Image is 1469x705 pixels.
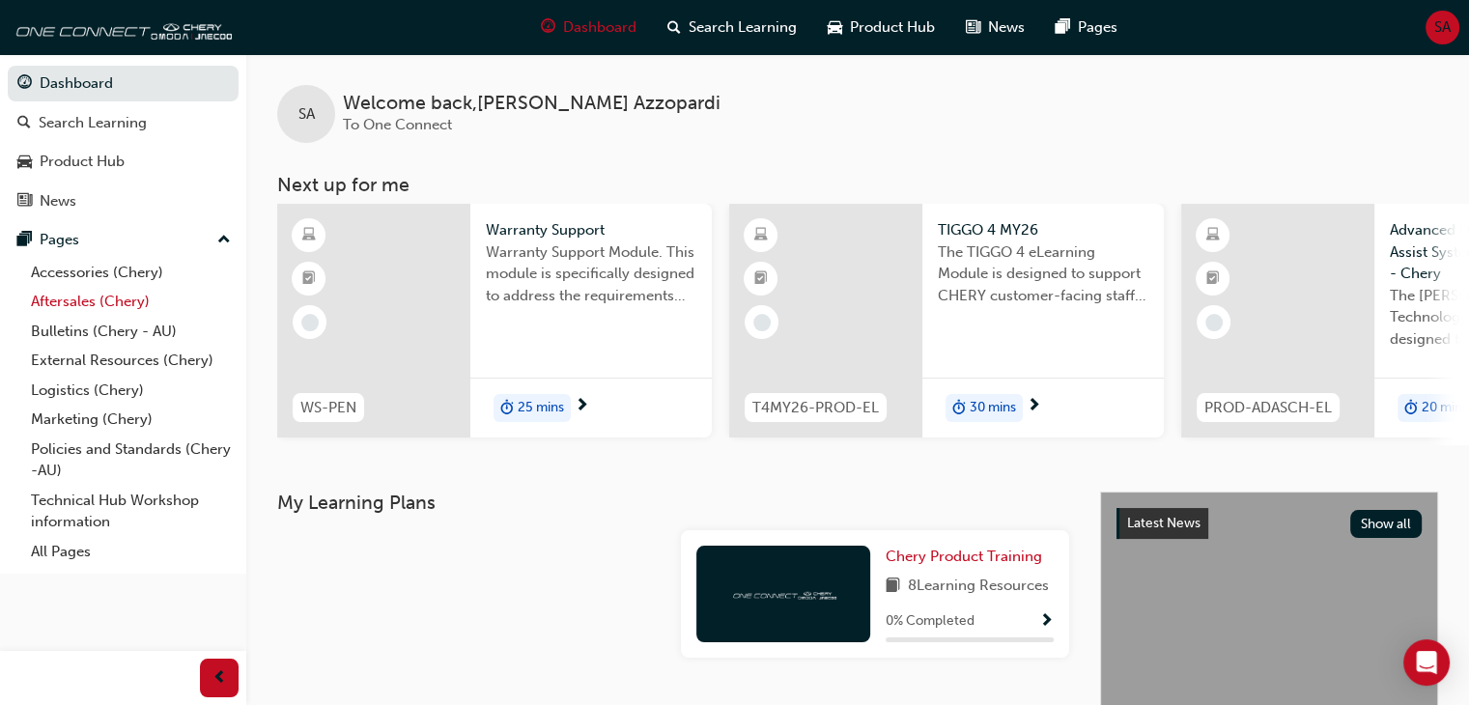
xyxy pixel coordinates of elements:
a: All Pages [23,537,239,567]
span: car-icon [17,154,32,171]
div: Search Learning [39,112,147,134]
span: next-icon [575,398,589,415]
span: 25 mins [518,397,564,419]
a: Latest NewsShow all [1116,508,1422,539]
button: Show all [1350,510,1423,538]
span: Show Progress [1039,613,1054,631]
span: duration-icon [500,396,514,421]
span: Warranty Support [486,219,696,241]
a: guage-iconDashboard [525,8,652,47]
span: guage-icon [541,15,555,40]
span: 0 % Completed [886,610,975,633]
span: prev-icon [212,666,227,691]
span: PROD-ADASCH-EL [1204,397,1332,419]
div: News [40,190,76,212]
span: up-icon [217,228,231,253]
span: Search Learning [689,16,797,39]
div: Open Intercom Messenger [1403,639,1450,686]
button: DashboardSearch LearningProduct HubNews [8,62,239,222]
span: learningResourceType_ELEARNING-icon [302,223,316,248]
a: Marketing (Chery) [23,405,239,435]
a: pages-iconPages [1040,8,1133,47]
a: External Resources (Chery) [23,346,239,376]
img: oneconnect [10,8,232,46]
button: Pages [8,222,239,258]
span: Warranty Support Module. This module is specifically designed to address the requirements and pro... [486,241,696,307]
span: 20 mins [1422,397,1468,419]
span: Latest News [1127,515,1201,531]
a: Technical Hub Workshop information [23,486,239,537]
span: news-icon [17,193,32,211]
span: duration-icon [952,396,966,421]
div: Pages [40,229,79,251]
span: learningRecordVerb_NONE-icon [301,314,319,331]
span: 8 Learning Resources [908,575,1049,599]
span: pages-icon [1056,15,1070,40]
span: learningRecordVerb_NONE-icon [1205,314,1223,331]
span: learningResourceType_ELEARNING-icon [1206,223,1220,248]
a: car-iconProduct Hub [812,8,950,47]
a: T4MY26-PROD-ELTIGGO 4 MY26The TIGGO 4 eLearning Module is designed to support CHERY customer-faci... [729,204,1164,437]
a: Dashboard [8,66,239,101]
span: search-icon [667,15,681,40]
a: Logistics (Chery) [23,376,239,406]
a: Product Hub [8,144,239,180]
a: Bulletins (Chery - AU) [23,317,239,347]
a: Aftersales (Chery) [23,287,239,317]
a: Policies and Standards (Chery -AU) [23,435,239,486]
span: book-icon [886,575,900,599]
a: News [8,183,239,219]
span: Chery Product Training [886,548,1042,565]
span: guage-icon [17,75,32,93]
span: To One Connect [343,116,452,133]
span: next-icon [1027,398,1041,415]
a: Accessories (Chery) [23,258,239,288]
span: learningRecordVerb_NONE-icon [753,314,771,331]
span: search-icon [17,115,31,132]
span: 30 mins [970,397,1016,419]
span: duration-icon [1404,396,1418,421]
span: SA [298,103,315,126]
a: Search Learning [8,105,239,141]
span: Product Hub [850,16,935,39]
span: Dashboard [563,16,636,39]
a: search-iconSearch Learning [652,8,812,47]
a: Chery Product Training [886,546,1050,568]
span: The TIGGO 4 eLearning Module is designed to support CHERY customer-facing staff with the product ... [938,241,1148,307]
button: Show Progress [1039,609,1054,634]
span: booktick-icon [302,267,316,292]
span: pages-icon [17,232,32,249]
span: booktick-icon [754,267,768,292]
span: T4MY26-PROD-EL [752,397,879,419]
span: news-icon [966,15,980,40]
span: Welcome back , [PERSON_NAME] Azzopardi [343,93,720,115]
h3: Next up for me [246,174,1469,196]
span: WS-PEN [300,397,356,419]
a: WS-PENWarranty SupportWarranty Support Module. This module is specifically designed to address th... [277,204,712,437]
span: SA [1434,16,1451,39]
span: learningResourceType_ELEARNING-icon [754,223,768,248]
button: SA [1426,11,1459,44]
h3: My Learning Plans [277,492,1069,514]
span: Pages [1078,16,1117,39]
div: Product Hub [40,151,125,173]
span: News [988,16,1025,39]
span: TIGGO 4 MY26 [938,219,1148,241]
span: car-icon [828,15,842,40]
img: oneconnect [730,584,836,603]
a: news-iconNews [950,8,1040,47]
span: booktick-icon [1206,267,1220,292]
